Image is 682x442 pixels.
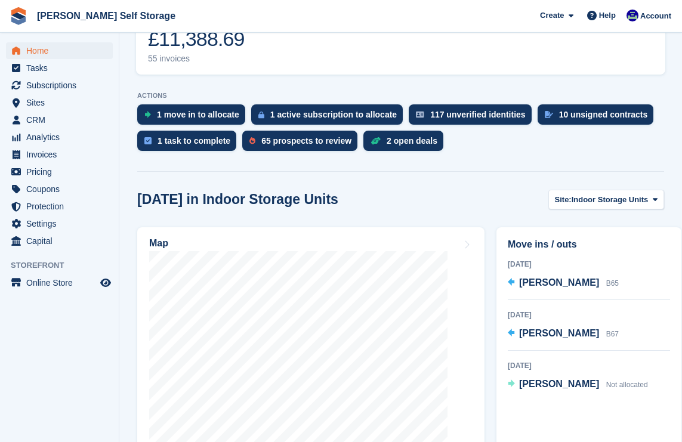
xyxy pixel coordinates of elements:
div: 117 unverified identities [430,110,526,119]
a: menu [6,77,113,94]
div: 2 open deals [387,136,437,146]
a: 1 active subscription to allocate [251,104,409,131]
a: menu [6,146,113,163]
img: move_ins_to_allocate_icon-fdf77a2bb77ea45bf5b3d319d69a93e2d87916cf1d5bf7949dd705db3b84f3ca.svg [144,111,151,118]
h2: Map [149,238,168,249]
span: B65 [606,279,619,288]
span: Storefront [11,259,119,271]
a: 1 task to complete [137,131,242,157]
span: Capital [26,233,98,249]
span: Sites [26,94,98,111]
span: Online Store [26,274,98,291]
a: menu [6,163,113,180]
a: Preview store [98,276,113,290]
button: Site: Indoor Storage Units [548,190,664,209]
div: [DATE] [508,259,670,270]
span: Create [540,10,564,21]
span: B67 [606,330,619,338]
div: £11,388.69 [148,27,245,51]
a: menu [6,94,113,111]
div: [DATE] [508,360,670,371]
a: [PERSON_NAME] B65 [508,276,619,291]
div: 1 move in to allocate [157,110,239,119]
a: menu [6,129,113,146]
span: Invoices [26,146,98,163]
div: 55 invoices [148,54,245,64]
a: menu [6,42,113,59]
a: 1 move in to allocate [137,104,251,131]
span: Protection [26,198,98,215]
a: 65 prospects to review [242,131,363,157]
a: menu [6,60,113,76]
span: Tasks [26,60,98,76]
a: menu [6,274,113,291]
span: Help [599,10,616,21]
span: CRM [26,112,98,128]
div: [DATE] [508,310,670,320]
a: 117 unverified identities [409,104,538,131]
div: 1 task to complete [158,136,230,146]
span: Analytics [26,129,98,146]
img: prospect-51fa495bee0391a8d652442698ab0144808aea92771e9ea1ae160a38d050c398.svg [249,137,255,144]
img: deal-1b604bf984904fb50ccaf53a9ad4b4a5d6e5aea283cecdc64d6e3604feb123c2.svg [371,137,381,145]
img: active_subscription_to_allocate_icon-d502201f5373d7db506a760aba3b589e785aa758c864c3986d89f69b8ff3... [258,111,264,119]
span: Coupons [26,181,98,197]
span: Pricing [26,163,98,180]
img: contract_signature_icon-13c848040528278c33f63329250d36e43548de30e8caae1d1a13099fd9432cc5.svg [545,111,553,118]
div: 1 active subscription to allocate [270,110,397,119]
a: menu [6,112,113,128]
span: Site: [555,194,572,206]
img: task-75834270c22a3079a89374b754ae025e5fb1db73e45f91037f5363f120a921f8.svg [144,137,152,144]
a: 10 unsigned contracts [538,104,660,131]
span: Account [640,10,671,22]
span: Home [26,42,98,59]
span: Indoor Storage Units [572,194,649,206]
a: 2 open deals [363,131,449,157]
a: menu [6,215,113,232]
div: 10 unsigned contracts [559,110,648,119]
h2: [DATE] in Indoor Storage Units [137,191,338,208]
img: Justin Farthing [627,10,638,21]
span: Not allocated [606,381,648,389]
a: menu [6,181,113,197]
img: stora-icon-8386f47178a22dfd0bd8f6a31ec36ba5ce8667c1dd55bd0f319d3a0aa187defe.svg [10,7,27,25]
img: verify_identity-adf6edd0f0f0b5bbfe63781bf79b02c33cf7c696d77639b501bdc392416b5a36.svg [416,111,424,118]
span: [PERSON_NAME] [519,277,599,288]
span: Settings [26,215,98,232]
div: 65 prospects to review [261,136,351,146]
a: menu [6,198,113,215]
span: Subscriptions [26,77,98,94]
p: ACTIONS [137,92,664,100]
span: [PERSON_NAME] [519,379,599,389]
a: menu [6,233,113,249]
a: [PERSON_NAME] Not allocated [508,377,648,392]
a: [PERSON_NAME] B67 [508,326,619,342]
a: [PERSON_NAME] Self Storage [32,6,180,26]
h2: Move ins / outs [508,237,670,252]
span: [PERSON_NAME] [519,328,599,338]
